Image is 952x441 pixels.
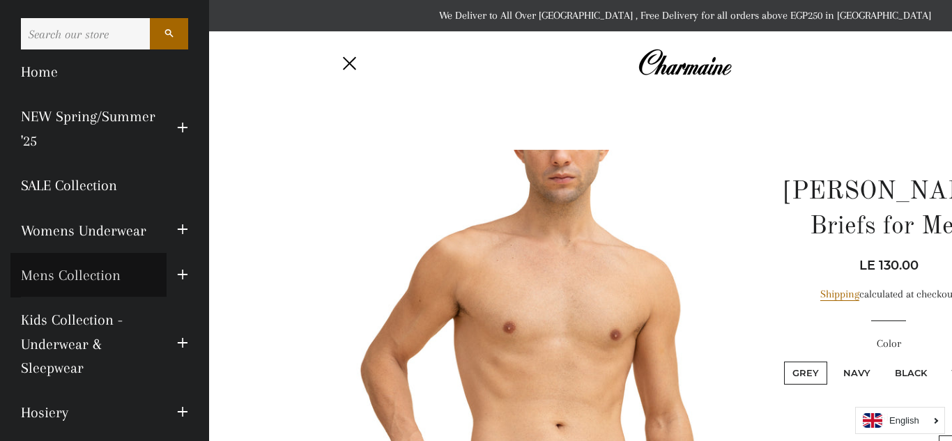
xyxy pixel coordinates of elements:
[10,253,167,297] a: Mens Collection
[10,390,167,435] a: Hosiery
[10,49,199,94] a: Home
[10,163,199,208] a: SALE Collection
[889,416,919,425] i: English
[886,362,935,385] label: Black
[863,413,937,428] a: English
[10,297,167,390] a: Kids Collection - Underwear & Sleepwear
[820,288,859,301] a: Shipping
[835,362,879,385] label: Navy
[10,94,167,163] a: NEW Spring/Summer '25
[21,18,150,49] input: Search our store
[784,362,827,385] label: Grey
[638,47,732,78] img: Charmaine Egypt
[10,208,167,253] a: Womens Underwear
[859,258,919,273] span: LE 130.00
